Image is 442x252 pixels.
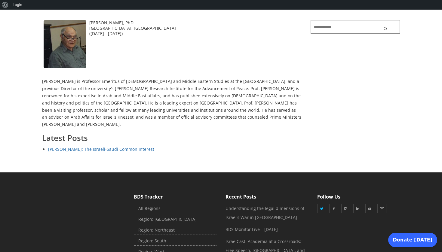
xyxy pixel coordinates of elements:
[134,204,216,213] a: All Regions
[42,26,302,31] div: [GEOGRAPHIC_DATA], [GEOGRAPHIC_DATA]
[134,236,216,246] a: Region: South
[42,31,302,36] div: ([DATE] - [DATE])
[134,193,216,200] h5: BDS Tracker
[48,146,154,152] a: [PERSON_NAME]: The Israeli-Saudi Common Interest
[134,215,216,224] a: Region: [GEOGRAPHIC_DATA]
[226,205,304,220] a: Understanding the legal dimensions of Israel’s War in [GEOGRAPHIC_DATA]
[226,226,278,232] a: BDS Monitor Live – [DATE]
[42,132,302,143] h3: Latest Posts
[42,20,302,26] div: [PERSON_NAME], PhD
[42,78,302,128] p: [PERSON_NAME] is Professor Emeritus of [DEMOGRAPHIC_DATA] and Middle Eastern Studies at the [GEOG...
[44,20,86,68] img: mmaoz-142x160.jpg
[317,193,400,200] h5: Follow Us
[134,226,216,235] a: Region: Northeast
[226,193,308,200] h5: Recent Posts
